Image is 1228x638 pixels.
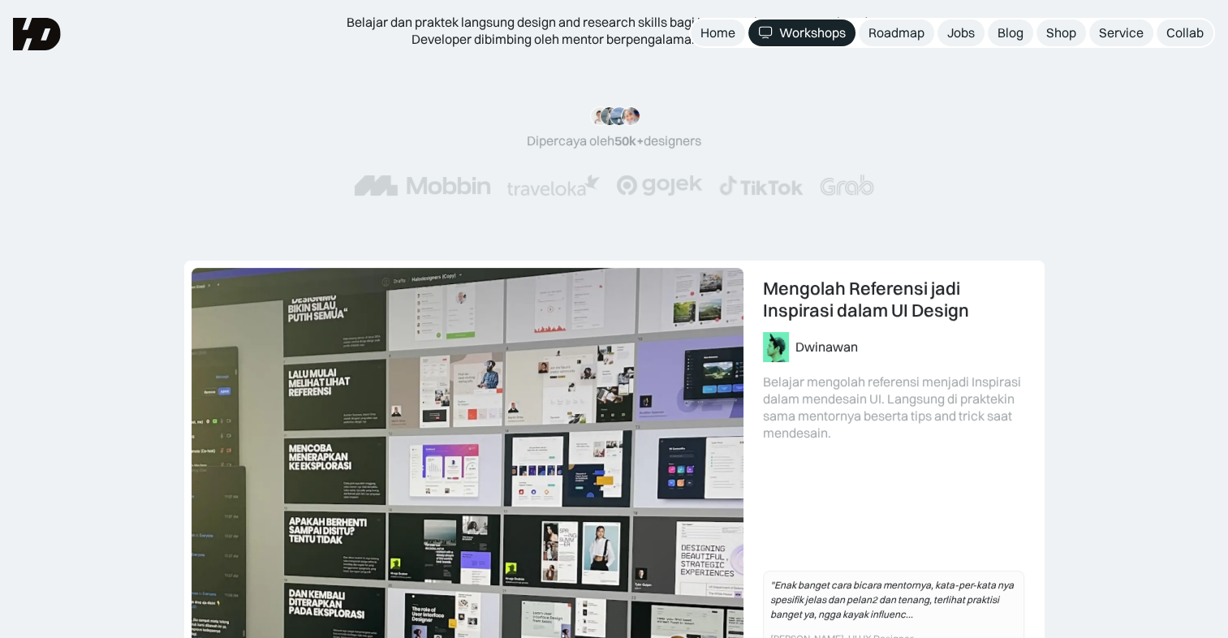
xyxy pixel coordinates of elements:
[868,24,924,41] div: Roadmap
[779,24,846,41] div: Workshops
[700,24,735,41] div: Home
[997,24,1023,41] div: Blog
[691,19,745,46] a: Home
[988,19,1033,46] a: Blog
[527,132,701,149] div: Dipercaya oleh designers
[1099,24,1144,41] div: Service
[1166,24,1204,41] div: Collab
[1046,24,1076,41] div: Shop
[322,14,907,48] div: Belajar dan praktek langsung design and research skills bagi UI UX Designer, Researcher, dan Deve...
[748,19,855,46] a: Workshops
[614,132,644,149] span: 50k+
[1036,19,1086,46] a: Shop
[859,19,934,46] a: Roadmap
[937,19,985,46] a: Jobs
[947,24,975,41] div: Jobs
[1157,19,1213,46] a: Collab
[1089,19,1153,46] a: Service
